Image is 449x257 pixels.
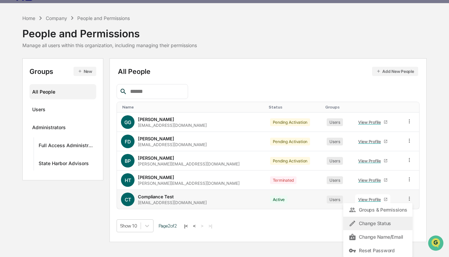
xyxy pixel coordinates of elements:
div: We're available if you need us! [23,59,86,64]
button: < [191,223,198,229]
div: 🔎 [7,99,12,104]
div: State Harbor Advisors [39,160,89,169]
div: Toggle SortBy [354,105,399,110]
div: Start new chat [23,52,111,59]
div: [EMAIL_ADDRESS][DOMAIN_NAME] [138,142,207,147]
div: Manage all users within this organization, including managing their permissions [22,42,197,48]
div: Terminated [270,176,297,184]
div: View Profile [358,158,384,163]
div: Toggle SortBy [408,105,416,110]
div: Home [22,15,35,21]
div: Groups [29,67,96,76]
button: Start new chat [115,54,123,62]
div: People and Permissions [22,22,197,40]
div: Pending Activation [270,118,310,126]
button: >| [206,223,214,229]
div: View Profile [358,178,384,183]
div: [EMAIL_ADDRESS][DOMAIN_NAME] [138,123,207,128]
div: Toggle SortBy [269,105,320,110]
img: 1746055101610-c473b297-6a78-478c-a979-82029cc54cd1 [7,52,19,64]
div: Pending Activation [270,138,310,145]
a: Powered byPylon [48,115,82,120]
div: Users [327,138,343,145]
a: View Profile [355,175,390,185]
iframe: Open customer support [427,235,446,253]
button: New [74,67,96,76]
a: 🔎Data Lookup [4,96,45,108]
div: 🗄️ [49,86,55,92]
span: Pylon [67,115,82,120]
div: Change Status [349,219,407,228]
div: [PERSON_NAME] [138,155,174,161]
div: All People [32,86,94,97]
span: Preclearance [14,85,44,92]
div: Pending Activation [270,157,310,165]
span: GG [124,119,131,125]
div: View Profile [358,197,384,202]
span: Data Lookup [14,98,43,105]
a: 🗄️Attestations [46,83,87,95]
a: 🖐️Preclearance [4,83,46,95]
div: Users [327,157,343,165]
div: View Profile [358,139,384,144]
div: [PERSON_NAME][EMAIL_ADDRESS][DOMAIN_NAME] [138,161,240,166]
div: All People [118,67,418,76]
div: Toggle SortBy [325,105,348,110]
div: Reset Password [349,246,407,255]
div: Change Name/Email [349,233,407,241]
div: [PERSON_NAME] [138,117,174,122]
div: [EMAIL_ADDRESS][DOMAIN_NAME] [138,200,207,205]
span: Page 2 of 2 [159,223,177,229]
button: Add New People [372,67,418,76]
div: [PERSON_NAME] [138,175,174,180]
div: [PERSON_NAME][EMAIL_ADDRESS][DOMAIN_NAME] [138,181,240,186]
div: Compliance Test [138,194,174,199]
span: FD [125,139,131,144]
div: Toggle SortBy [122,105,263,110]
div: 🖐️ [7,86,12,92]
span: BP [125,158,131,164]
a: View Profile [355,194,390,205]
div: Active [270,196,288,203]
div: Company [46,15,67,21]
div: Groups & Permissions [349,206,407,214]
div: Users [32,106,45,115]
span: CT [125,197,131,202]
p: How can we help? [7,14,123,25]
a: View Profile [355,156,390,166]
div: Users [327,176,343,184]
div: Administrators [32,124,66,133]
a: View Profile [355,117,390,127]
div: Users [327,118,343,126]
div: View Profile [358,120,384,125]
a: View Profile [355,136,390,147]
span: HT [125,177,131,183]
span: Attestations [56,85,84,92]
button: |< [182,223,190,229]
div: Users [327,196,343,203]
div: [PERSON_NAME] [138,136,174,141]
div: People and Permissions [77,15,130,21]
button: > [199,223,205,229]
div: Full Access Administrators [39,142,94,151]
